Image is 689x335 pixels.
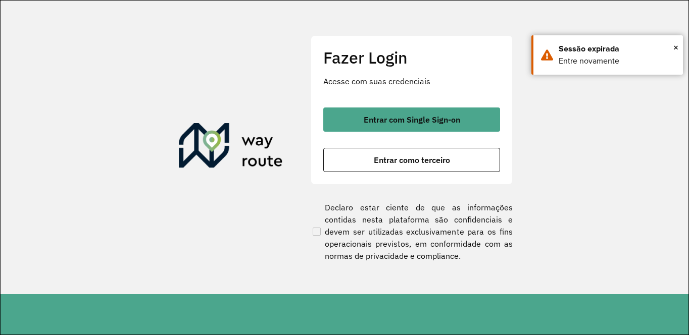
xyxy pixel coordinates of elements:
[673,40,678,55] button: Close
[323,107,500,132] button: button
[179,123,283,172] img: Roteirizador AmbevTech
[559,55,675,67] div: Entre novamente
[673,40,678,55] span: ×
[323,75,500,87] p: Acesse com suas credenciais
[559,43,675,55] div: Sessão expirada
[374,156,450,164] span: Entrar como terceiro
[311,201,513,262] label: Declaro estar ciente de que as informações contidas nesta plataforma são confidenciais e devem se...
[364,116,460,124] span: Entrar com Single Sign-on
[323,148,500,172] button: button
[323,48,500,67] h2: Fazer Login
